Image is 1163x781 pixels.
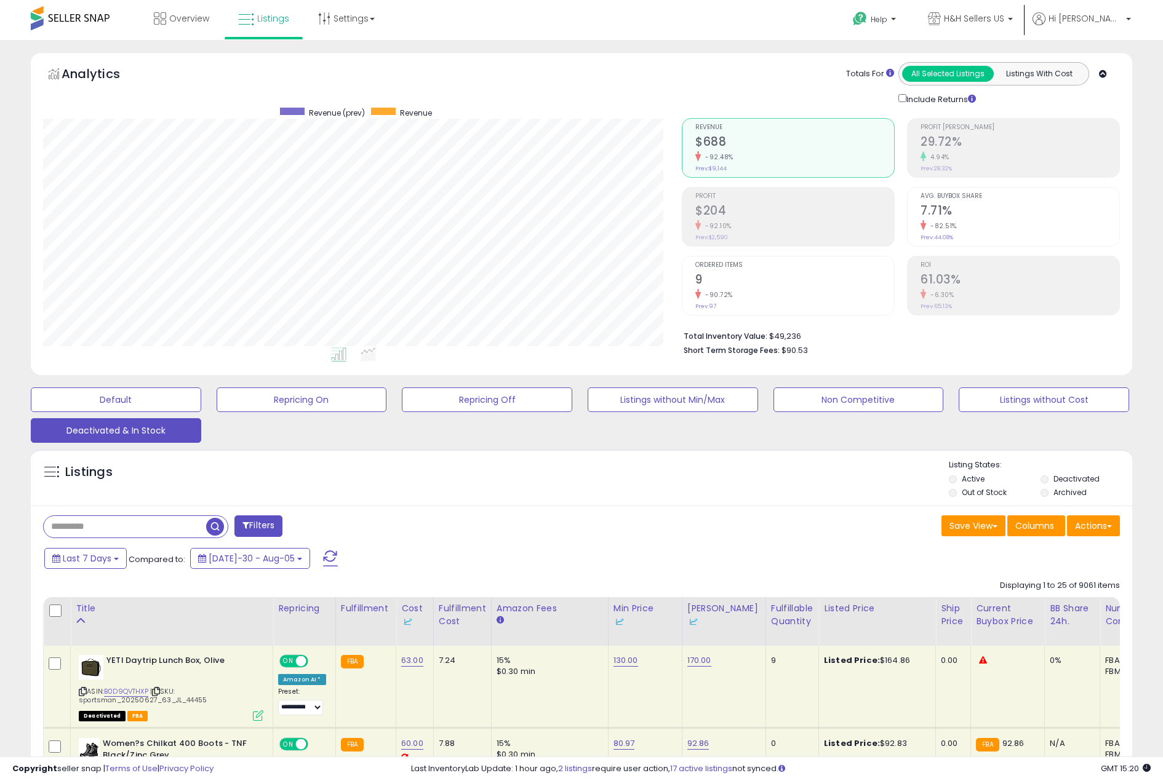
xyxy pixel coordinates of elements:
div: Include Returns [889,92,991,106]
button: Repricing On [217,387,387,412]
div: Preset: [278,688,326,715]
button: All Selected Listings [902,66,994,82]
div: FBM: 3 [1105,666,1146,677]
a: Privacy Policy [159,763,214,774]
small: Amazon Fees. [497,615,504,626]
a: 80.97 [613,737,635,750]
div: 9 [771,655,809,666]
span: Ordered Items [695,262,894,269]
label: Archived [1053,487,1087,498]
a: 92.86 [687,737,709,750]
div: $0.30 min [497,666,599,677]
button: Repricing Off [402,387,572,412]
span: | SKU: sportsman_20250627_63_JL_44455 [79,686,207,705]
a: Terms of Use [105,763,158,774]
span: Hi [PERSON_NAME] [1049,12,1122,25]
small: FBA [976,738,999,751]
b: Women?s Chilkat 400 Boots - TNF Black/Zinc Grey [103,738,252,764]
button: Filters [234,515,282,537]
small: -92.10% [701,221,732,231]
div: Ship Price [941,602,965,628]
span: Revenue [400,108,432,118]
span: Revenue [695,124,894,131]
span: Overview [169,12,209,25]
button: Listings With Cost [993,66,1085,82]
a: Help [843,2,908,40]
label: Active [962,474,985,484]
a: 170.00 [687,654,711,667]
div: Fulfillment Cost [439,602,486,628]
button: Listings without Cost [959,387,1129,412]
button: Non Competitive [773,387,944,412]
a: 63.00 [401,654,423,667]
label: Out of Stock [962,487,1007,498]
div: FBM: 0 [1105,749,1146,760]
h2: 9 [695,272,894,289]
small: Prev: 65.13% [921,303,952,310]
button: Listings without Min/Max [588,387,758,412]
a: 17 active listings [670,763,732,774]
a: 2 listings [558,763,592,774]
div: Displaying 1 to 25 of 9061 items [1000,580,1120,592]
small: -92.48% [701,153,733,162]
div: seller snap | | [12,763,214,775]
p: Listing States: [949,459,1132,471]
small: 4.94% [926,153,949,162]
div: Totals For [846,68,894,80]
div: Some or all of the values in this column are provided from Inventory Lab. [401,615,428,628]
img: 31cT7DLMIlL._SL40_.jpg [79,655,103,680]
span: OFF [306,656,326,667]
h5: Analytics [62,65,144,85]
li: $49,236 [684,328,1111,343]
div: 15% [497,738,599,749]
small: -6.30% [926,290,954,299]
div: N/A [1050,738,1090,749]
div: Amazon AI * [278,674,326,685]
span: Revenue (prev) [309,108,365,118]
b: Short Term Storage Fees: [684,345,780,355]
h2: $204 [695,204,894,220]
span: Help [871,14,887,25]
b: YETI Daytrip Lunch Box, Olive [106,655,256,670]
span: OFF [306,739,326,750]
div: $92.83 [824,738,926,749]
strong: Copyright [12,763,57,774]
div: Some or all of the values in this column are provided from Inventory Lab. [687,615,761,628]
a: B0D9QVTHXP [104,686,148,697]
span: ON [281,739,296,750]
div: 0.00 [941,738,961,749]
button: [DATE]-30 - Aug-05 [190,548,310,569]
div: 7.88 [439,738,482,749]
div: Fulfillment [341,602,391,615]
div: $0.30 min [497,749,599,760]
small: Prev: 28.32% [921,165,952,172]
div: Cost [401,602,428,628]
span: Last 7 Days [63,552,111,565]
div: Last InventoryLab Update: 1 hour ago, require user action, not synced. [411,763,1151,775]
div: BB Share 24h. [1050,602,1095,628]
img: InventoryLab Logo [613,616,626,628]
small: Prev: $2,590 [695,234,728,241]
div: Num of Comp. [1105,602,1150,628]
span: Profit [695,193,894,200]
span: FBA [127,711,148,721]
span: H&H Sellers US [944,12,1004,25]
small: Prev: 44.08% [921,234,953,241]
b: Total Inventory Value: [684,331,767,341]
button: Default [31,387,201,412]
button: Deactivated & In Stock [31,418,201,443]
h2: 61.03% [921,272,1119,289]
div: 0% [1050,655,1090,666]
span: Compared to: [129,553,185,565]
small: FBA [341,655,364,668]
div: Some or all of the values in this column are provided from Inventory Lab. [613,615,677,628]
h2: 7.71% [921,204,1119,220]
div: Amazon Fees [497,602,603,615]
span: ON [281,656,296,667]
small: Prev: 97 [695,303,716,310]
span: Listings [257,12,289,25]
button: Save View [941,515,1005,536]
span: Profit [PERSON_NAME] [921,124,1119,131]
button: Columns [1007,515,1065,536]
span: 2025-08-13 15:20 GMT [1101,763,1151,774]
